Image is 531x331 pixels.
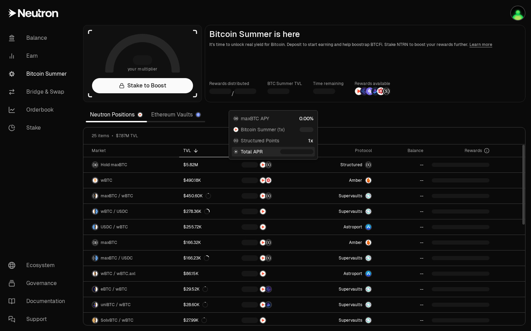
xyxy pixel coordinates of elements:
a: Support [3,310,75,328]
p: Rewards distributed [209,80,256,87]
div: $28.60K [183,302,208,308]
img: Supervaults [366,255,371,261]
button: NTRNEtherFi Points [241,286,305,293]
a: NTRNMars Fragments [237,173,309,188]
span: SolvBTC / wBTC [101,318,134,323]
a: maxBTC LogowBTC LogomaxBTC / wBTC [83,188,179,204]
a: maxBTC LogoUSDC LogomaxBTC / USDC [83,250,179,266]
span: maxBTC APY [241,115,269,122]
img: maxBTC [366,162,371,168]
span: maxBTC / wBTC [101,193,133,199]
button: NTRN [241,208,305,215]
a: SupervaultsSupervaults [309,313,376,328]
img: wBTC.axl Logo [95,271,98,276]
a: Documentation [3,292,75,310]
img: USDC Logo [92,224,95,230]
img: Structured Points [266,240,271,245]
img: brainKID [511,6,525,20]
img: wBTC Logo [95,193,98,199]
button: NTRN [241,317,305,324]
a: -- [376,282,428,297]
a: SolvBTC LogowBTC LogoSolvBTC / wBTC [83,313,179,328]
img: wBTC Logo [92,271,95,276]
span: Rewards [465,148,482,153]
a: SupervaultsSupervaults [309,297,376,312]
div: 1x [308,137,313,144]
img: NTRN [260,302,266,308]
span: Astroport [344,271,362,276]
a: NTRNStructured Points [237,188,309,204]
a: AmberAmber [309,173,376,188]
a: AmberAmber [309,235,376,250]
a: wBTC LogowBTC.axl LogowBTC / wBTC.axl [83,266,179,281]
img: NTRN [260,240,266,245]
img: maxBTC Logo [92,240,98,245]
a: -- [376,250,428,266]
a: $5.82M [179,157,237,172]
img: wBTC Logo [95,318,98,323]
div: $27.99K [183,318,207,323]
img: wBTC Logo [92,209,95,214]
img: NTRN [260,286,266,292]
a: Neutron Positions [86,108,147,122]
img: Bedrock Diamonds [266,302,271,308]
a: SupervaultsSupervaults [309,188,376,204]
img: NTRN [260,224,266,230]
img: wBTC Logo [95,224,98,230]
a: wBTC LogoUSDC LogowBTC / USDC [83,204,179,219]
span: Structured [340,162,362,168]
a: $255.72K [179,219,237,235]
a: Ethereum Vaults [147,108,205,122]
img: SolvBTC Logo [92,318,95,323]
a: Bridge & Swap [3,83,75,101]
a: Astroport [309,266,376,281]
p: Rewards available [355,80,391,87]
img: maxBTC Logo [234,116,238,121]
div: $166.23K [183,255,209,261]
a: $166.23K [179,250,237,266]
a: $86.15K [179,266,237,281]
div: $450.60K [183,193,211,199]
span: Hold maxBTC [101,162,127,168]
a: -- [376,266,428,281]
img: Neutron Logo [138,113,142,117]
a: -- [376,235,428,250]
span: Supervaults [339,286,362,292]
a: Orderbook [3,101,75,119]
img: Structured Points [266,255,271,261]
button: NTRNStructured Points [241,239,305,246]
img: maxBTC Logo [92,193,95,199]
div: Balance [380,148,423,153]
img: Supervaults [366,209,371,214]
img: Structured Points [266,193,271,199]
img: maxBTC Logo [92,255,95,261]
span: USDC / wBTC [101,224,128,230]
span: your multiplier [128,66,158,73]
img: EtherFi Points [266,286,271,292]
a: maxBTC LogoHold maxBTC [83,157,179,172]
span: wBTC / wBTC.axl [101,271,135,276]
div: $86.15K [183,271,199,276]
a: -- [376,204,428,219]
a: Balance [3,29,75,47]
a: -- [376,297,428,312]
a: maxBTC LogomaxBTC [83,235,179,250]
a: uniBTC LogowBTC LogouniBTC / wBTC [83,297,179,312]
button: NTRN [241,224,305,230]
img: Ethereum Logo [196,113,200,117]
a: SupervaultsSupervaults [309,250,376,266]
img: wBTC Logo [95,286,98,292]
a: $490.18K [179,173,237,188]
a: Earn [3,47,75,65]
a: NTRNEtherFi Points [237,282,309,297]
img: NTRN [234,127,238,132]
div: $255.72K [183,224,202,230]
span: maxBTC [101,240,117,245]
img: Supervaults [366,193,371,199]
div: / [209,87,256,98]
img: Mars Fragments [377,87,385,95]
a: -- [376,188,428,204]
a: Stake to Boost [92,78,193,93]
a: wBTC LogowBTC [83,173,179,188]
a: NTRN [237,313,309,328]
